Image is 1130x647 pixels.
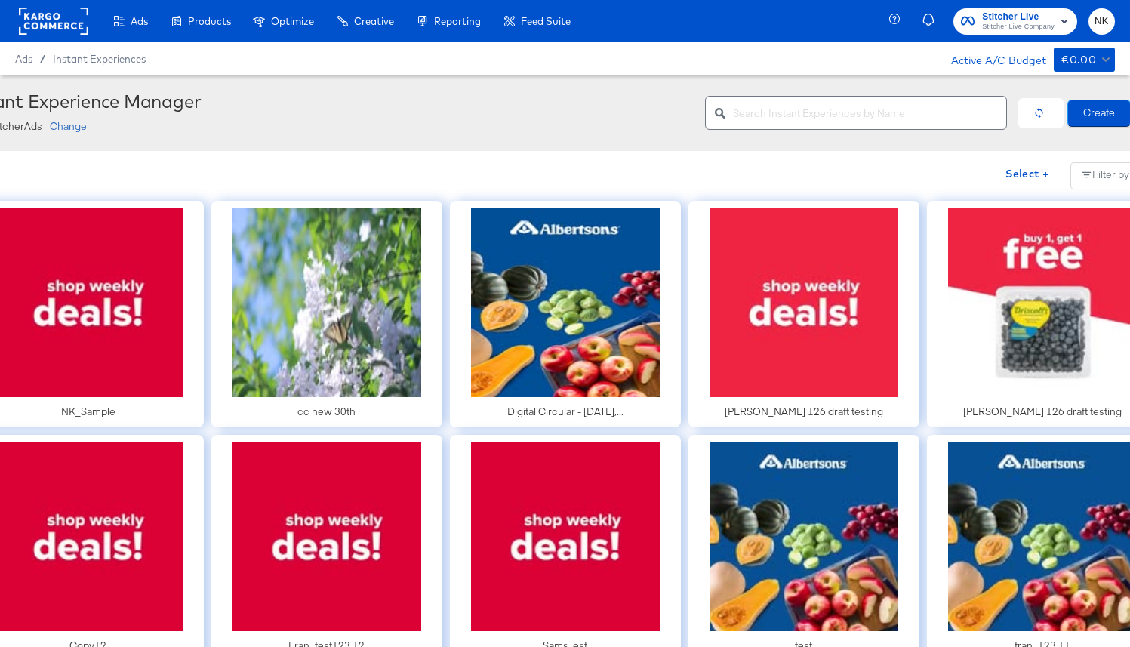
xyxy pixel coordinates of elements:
span: NK [1095,13,1109,30]
span: Optimize [271,15,314,27]
span: / [32,53,53,65]
input: Search Instant Experiences by Name [733,91,1006,123]
span: Products [188,15,231,27]
button: NK [1088,8,1115,35]
button: Select + [999,162,1055,186]
div: NK_Sample [61,405,115,419]
div: [PERSON_NAME] 126 draft testing [725,405,883,419]
span: Ads [15,53,32,65]
span: Ads [131,15,148,27]
img: preview [232,442,421,631]
span: Stitcher Live Company [982,21,1055,33]
span: Reporting [434,15,481,27]
div: Digital Circular - [DATE],... [507,405,624,419]
div: [PERSON_NAME] 126 draft testing [963,405,1122,419]
span: Select + [1005,165,1048,183]
img: preview [710,208,898,397]
div: €0.00 [1061,51,1096,69]
div: Change [50,119,87,134]
span: Stitcher Live [982,9,1055,25]
img: preview [232,208,421,397]
img: preview [471,442,660,631]
img: preview [710,442,898,631]
div: cc new 30th [297,405,356,419]
button: Stitcher LiveStitcher Live Company [953,8,1077,35]
span: Feed Suite [521,15,571,27]
div: Active A/C Budget [935,48,1046,70]
img: preview [471,208,660,397]
button: €0.00 [1054,48,1115,72]
a: Instant Experiences [53,53,146,65]
span: Creative [354,15,394,27]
